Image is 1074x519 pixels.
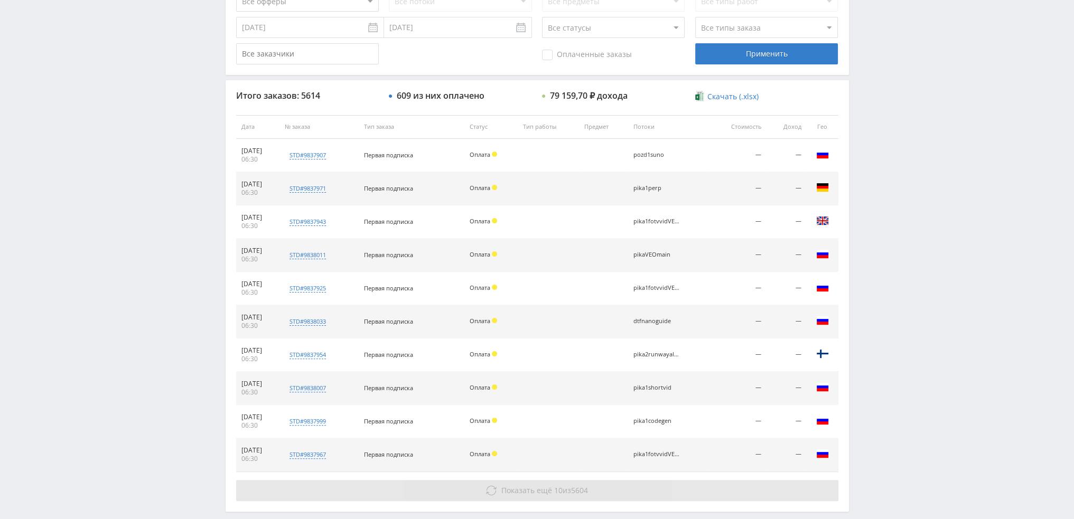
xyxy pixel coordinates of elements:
div: 06:30 [241,222,275,230]
a: Скачать (.xlsx) [695,91,759,102]
div: [DATE] [241,380,275,388]
div: [DATE] [241,180,275,188]
div: 06:30 [241,188,275,197]
div: [DATE] [241,346,275,355]
span: Первая подписка [364,218,413,225]
td: — [709,338,767,372]
img: rus.png [816,281,829,294]
span: Первая подписка [364,251,413,259]
div: [DATE] [241,213,275,222]
div: pika1shortvid [633,384,681,391]
div: [DATE] [241,313,275,322]
span: Первая подписка [364,384,413,392]
div: pika1fotvvidVEO3 [633,218,681,225]
img: rus.png [816,314,829,327]
div: 06:30 [241,455,275,463]
span: Первая подписка [364,317,413,325]
td: — [709,239,767,272]
div: 06:30 [241,255,275,263]
div: pikaVEOmain [633,251,681,258]
div: 609 из них оплачено [397,91,484,100]
span: Холд [492,451,497,456]
span: Холд [492,218,497,223]
button: Показать ещё 10из5604 [236,480,838,501]
img: xlsx [695,91,704,101]
span: Первая подписка [364,184,413,192]
img: rus.png [816,148,829,161]
span: Показать ещё [501,485,552,495]
span: Оплата [470,350,490,358]
span: Оплата [470,417,490,424]
div: 06:30 [241,355,275,363]
div: std#9837943 [289,218,326,226]
td: — [767,305,807,338]
img: rus.png [816,381,829,393]
span: Холд [492,318,497,323]
th: Дата [236,115,280,139]
div: 06:30 [241,288,275,297]
span: Оплата [470,383,490,391]
td: — [767,272,807,305]
img: rus.png [816,447,829,460]
div: std#9837971 [289,184,326,193]
div: Применить [695,43,838,64]
span: Холд [492,418,497,423]
span: Оплата [470,450,490,458]
th: Предмет [579,115,628,139]
td: — [767,239,807,272]
div: pika2runwayaleph [633,351,681,358]
div: dtfnanoguide [633,318,681,325]
div: std#9837925 [289,284,326,292]
input: Все заказчики [236,43,379,64]
div: [DATE] [241,446,275,455]
th: Статус [464,115,518,139]
td: — [709,139,767,172]
span: Скачать (.xlsx) [707,92,759,101]
div: 06:30 [241,322,275,330]
div: [DATE] [241,147,275,155]
span: из [501,485,588,495]
td: — [709,272,767,305]
td: — [709,438,767,471]
td: — [767,205,807,239]
span: Оплата [470,217,490,225]
div: 06:30 [241,155,275,164]
div: pika1codegen [633,418,681,424]
th: № заказа [279,115,359,139]
th: Гео [807,115,838,139]
img: rus.png [816,414,829,427]
img: fin.png [816,347,829,360]
td: — [709,205,767,239]
th: Тип заказа [359,115,464,139]
img: deu.png [816,181,829,194]
span: Оплата [470,150,490,158]
div: 06:30 [241,388,275,397]
td: — [767,172,807,205]
div: [DATE] [241,280,275,288]
div: Итого заказов: 5614 [236,91,379,100]
div: pika1fotvvidVEO3 [633,451,681,458]
span: Оплата [470,317,490,325]
span: Первая подписка [364,351,413,358]
td: — [767,372,807,405]
div: std#9838033 [289,317,326,326]
div: std#9837954 [289,351,326,359]
div: std#9837967 [289,450,326,459]
span: Оплата [470,284,490,291]
img: gbr.png [816,214,829,227]
div: pozd1suno [633,152,681,158]
td: — [767,139,807,172]
span: Первая подписка [364,417,413,425]
div: std#9837999 [289,417,326,426]
td: — [709,405,767,438]
td: — [709,172,767,205]
img: rus.png [816,248,829,260]
div: 06:30 [241,421,275,430]
span: Холд [492,285,497,290]
td: — [709,305,767,338]
div: [DATE] [241,247,275,255]
div: pika1perp [633,185,681,192]
div: 79 159,70 ₽ дохода [550,91,628,100]
th: Доход [767,115,807,139]
span: Холд [492,185,497,190]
